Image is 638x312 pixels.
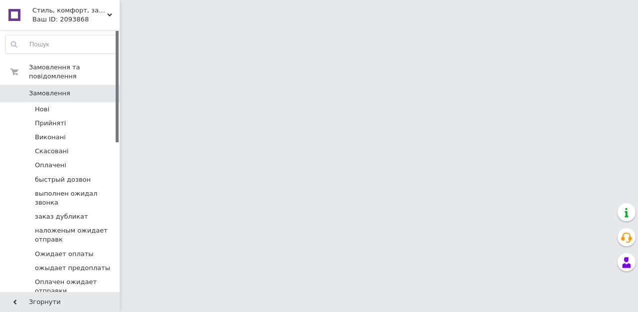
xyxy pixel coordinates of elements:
[35,264,110,273] span: ожыдает предоплаты
[35,226,117,244] span: наложеным ожидает отправк
[5,35,117,53] input: Пошук
[35,189,117,207] span: выполнен ожидал звонка
[35,175,91,184] span: быстрый дозвон
[35,250,94,259] span: Ожидает оплаты
[32,15,120,24] div: Ваш ID: 2093868
[35,147,69,156] span: Скасовані
[35,119,66,128] span: Прийняті
[29,63,120,81] span: Замовлення та повідомлення
[32,6,107,15] span: Стиль, комфорт, затишок - Cottons
[35,212,88,221] span: заказ дубликат
[35,133,66,142] span: Виконані
[35,278,117,296] span: Оплачен ожидает отправки
[35,161,66,170] span: Оплачені
[35,105,49,114] span: Нові
[29,89,70,98] span: Замовлення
